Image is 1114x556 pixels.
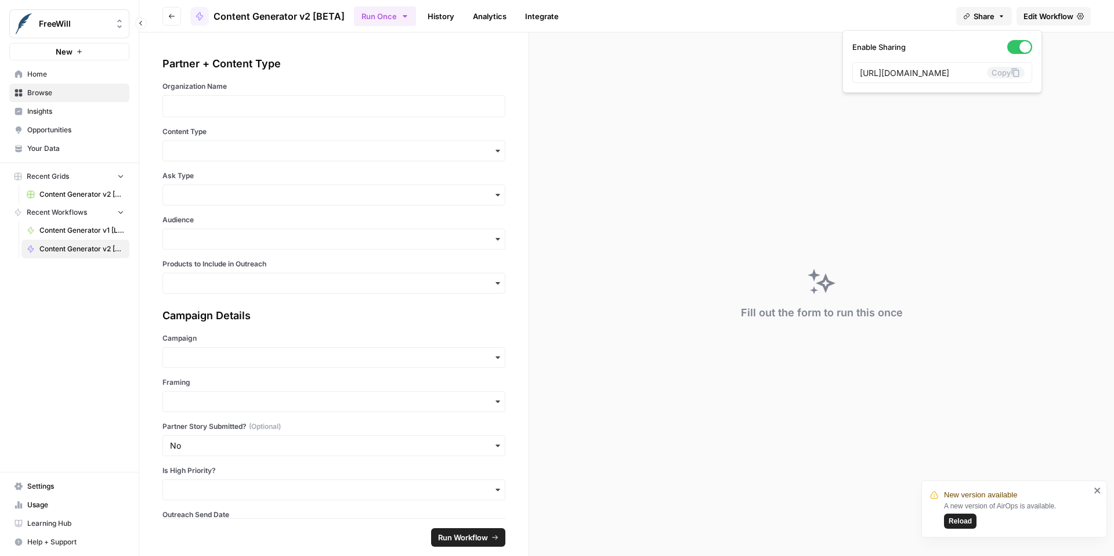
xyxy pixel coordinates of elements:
span: FreeWill [39,18,109,30]
a: Your Data [9,139,129,158]
label: Framing [162,377,505,388]
span: New [56,46,73,57]
img: FreeWill Logo [13,13,34,34]
a: Content Generator v2 [BETA] [190,7,345,26]
span: Opportunities [27,125,124,135]
label: Enable Sharing [852,40,1032,54]
label: Products to Include in Outreach [162,259,505,269]
a: Content Generator v2 [BETA] [21,240,129,258]
span: Learning Hub [27,518,124,529]
button: Run Once [354,6,416,26]
span: Help + Support [27,537,124,547]
span: Content Generator v1 [LIVE] [39,225,124,236]
button: Help + Support [9,533,129,551]
a: Content Generator v2 [DRAFT] Test [21,185,129,204]
a: Content Generator v1 [LIVE] [21,221,129,240]
span: Reload [949,516,972,526]
a: Integrate [518,7,566,26]
span: Home [27,69,124,80]
span: (Optional) [249,421,281,432]
a: Analytics [466,7,513,26]
a: Learning Hub [9,514,129,533]
button: Workspace: FreeWill [9,9,129,38]
a: Insights [9,102,129,121]
label: Outreach Send Date [162,510,505,520]
div: Campaign Details [162,308,505,324]
span: Share [974,10,994,22]
label: Organization Name [162,81,505,92]
span: Your Data [27,143,124,154]
button: Copy [987,67,1025,78]
div: Fill out the form to run this once [741,305,903,321]
button: Share [956,7,1012,26]
span: Run Workflow [438,532,488,543]
div: Partner + Content Type [162,56,505,72]
label: Is High Priority? [162,465,505,476]
a: History [421,7,461,26]
button: Reload [944,514,976,529]
span: New version available [944,489,1017,501]
span: Content Generator v2 [BETA] [214,9,345,23]
span: Usage [27,500,124,510]
a: Browse [9,84,129,102]
label: Audience [162,215,505,225]
button: close [1094,486,1102,495]
a: Settings [9,477,129,496]
label: Campaign [162,333,505,344]
span: Settings [27,481,124,492]
span: Edit Workflow [1023,10,1073,22]
a: Opportunities [9,121,129,139]
div: Share [842,30,1042,93]
span: Content Generator v2 [BETA] [39,244,124,254]
input: No [170,440,498,452]
button: Run Workflow [431,528,505,547]
span: Recent Grids [27,171,69,182]
a: Edit Workflow [1017,7,1091,26]
span: Content Generator v2 [DRAFT] Test [39,189,124,200]
div: A new version of AirOps is available. [944,501,1090,529]
span: Insights [27,106,124,117]
a: Usage [9,496,129,514]
button: New [9,43,129,60]
label: Ask Type [162,171,505,181]
a: Home [9,65,129,84]
label: Partner Story Submitted? [162,421,505,432]
button: Recent Grids [9,168,129,185]
span: Recent Workflows [27,207,87,218]
span: Browse [27,88,124,98]
label: Content Type [162,127,505,137]
button: Recent Workflows [9,204,129,221]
